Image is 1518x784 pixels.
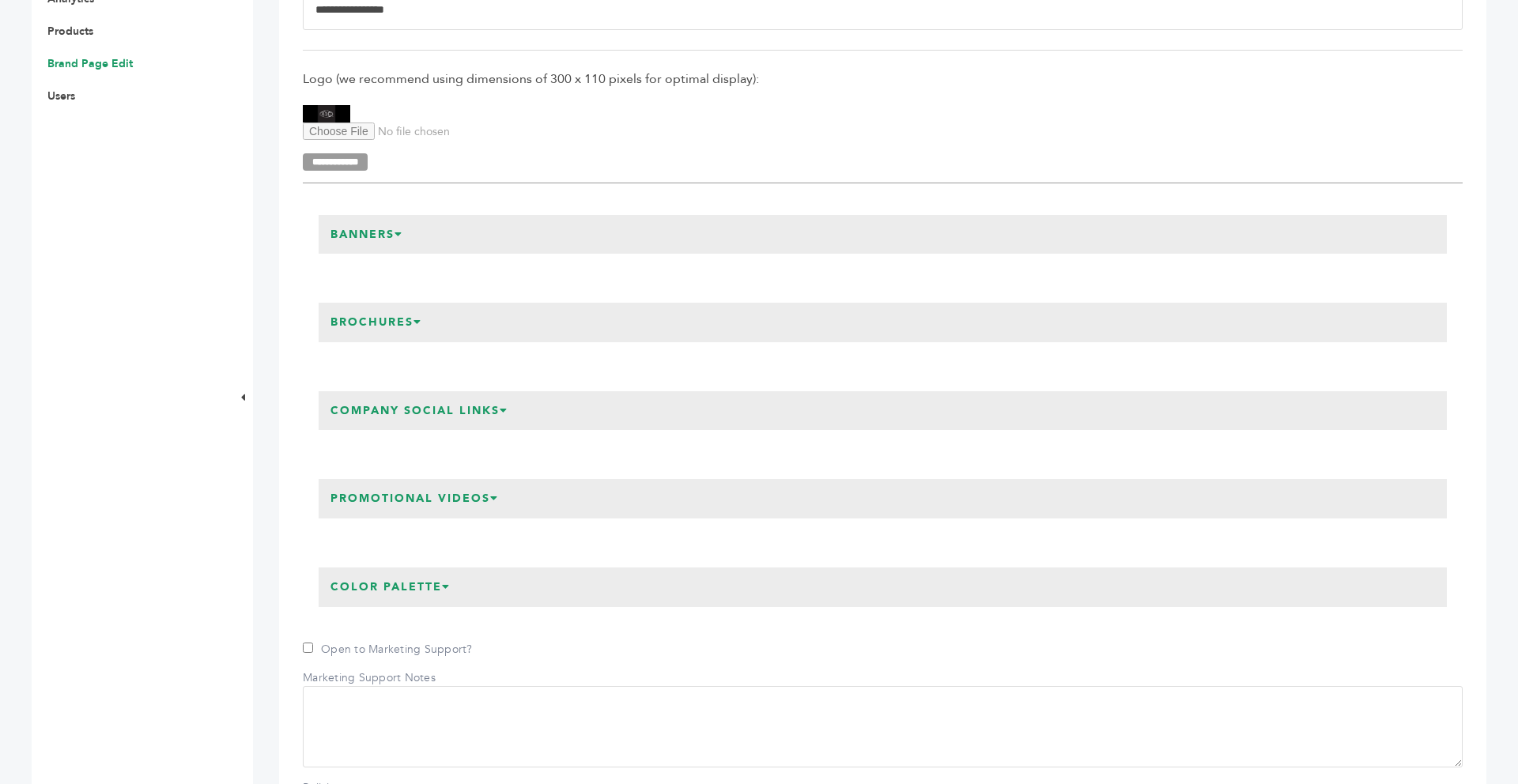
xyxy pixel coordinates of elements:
h3: Promotional Videos [319,479,511,518]
a: Brand Page Edit [47,56,133,71]
h3: Company Social Links [319,391,520,431]
input: Open to Marketing Support? [303,643,313,653]
label: Open to Marketing Support? [303,642,473,658]
span: Logo (we recommend using dimensions of 300 x 110 pixels for optimal display): [303,70,1463,88]
a: Users [47,89,75,104]
a: Products [47,24,93,39]
img: A1C Drink, Inc. [303,105,350,122]
label: Marketing Support Notes [303,670,436,686]
h3: Brochures [319,303,434,342]
h3: Banners [319,215,415,254]
h3: Color Palette [319,567,463,607]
